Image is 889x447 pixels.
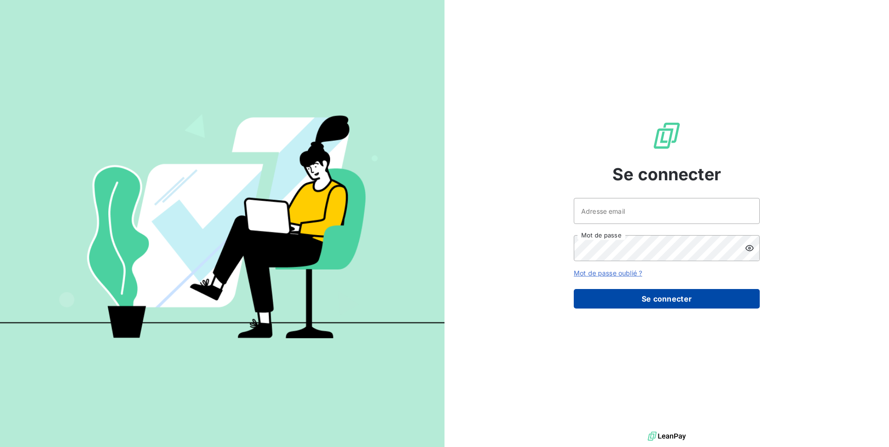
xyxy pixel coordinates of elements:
[574,269,642,277] a: Mot de passe oublié ?
[574,198,760,224] input: placeholder
[574,289,760,309] button: Se connecter
[612,162,721,187] span: Se connecter
[652,121,682,151] img: Logo LeanPay
[648,429,686,443] img: logo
